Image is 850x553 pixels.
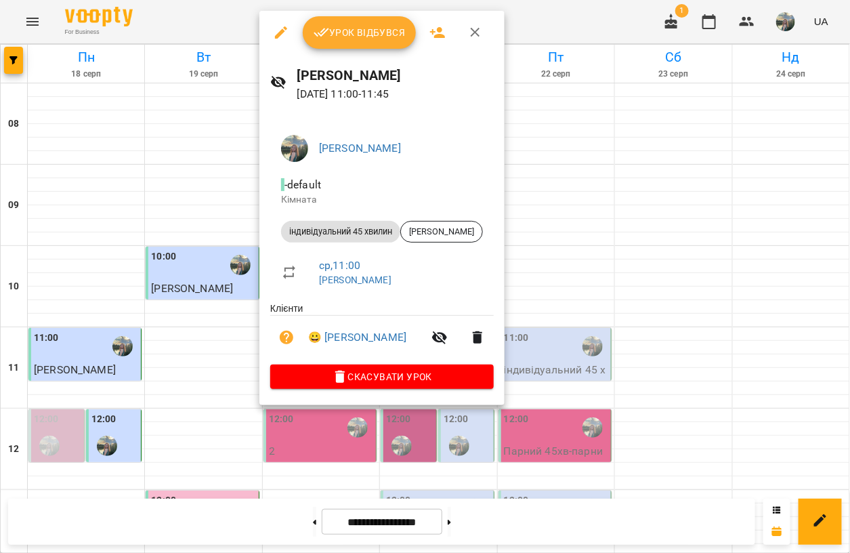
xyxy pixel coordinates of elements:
[281,226,400,238] span: індивідуальний 45 хвилин
[297,65,494,86] h6: [PERSON_NAME]
[319,142,401,155] a: [PERSON_NAME]
[281,193,483,207] p: Кімната
[281,178,324,191] span: - default
[319,274,391,285] a: [PERSON_NAME]
[308,329,406,346] a: 😀 [PERSON_NAME]
[270,321,303,354] button: Візит ще не сплачено. Додати оплату?
[281,135,308,162] img: 3ee4fd3f6459422412234092ea5b7c8e.jpg
[319,259,360,272] a: ср , 11:00
[314,24,406,41] span: Урок відбувся
[303,16,417,49] button: Урок відбувся
[270,365,494,389] button: Скасувати Урок
[401,226,482,238] span: [PERSON_NAME]
[281,369,483,385] span: Скасувати Урок
[270,302,494,365] ul: Клієнти
[400,221,483,243] div: [PERSON_NAME]
[297,86,494,102] p: [DATE] 11:00 - 11:45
